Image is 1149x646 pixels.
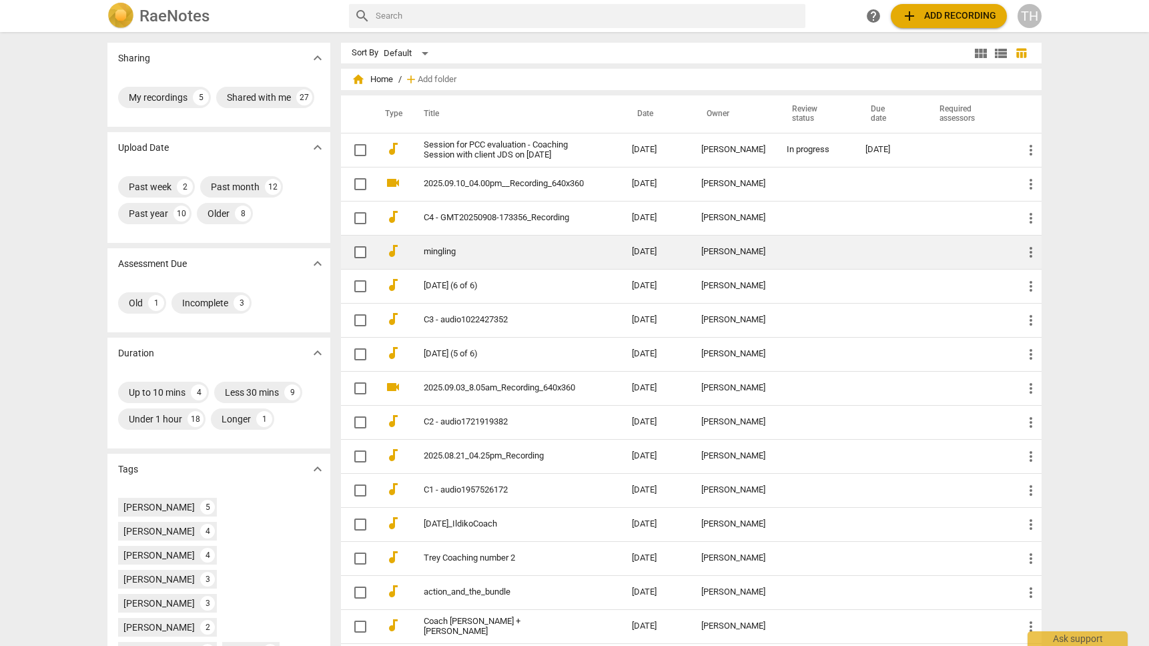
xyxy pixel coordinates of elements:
td: [DATE] [621,133,691,167]
span: help [865,8,881,24]
span: more_vert [1023,346,1039,362]
div: [PERSON_NAME] [701,247,765,257]
a: Help [861,4,885,28]
td: [DATE] [621,201,691,235]
div: [PERSON_NAME] [123,621,195,634]
span: more_vert [1023,244,1039,260]
th: Type [374,95,408,133]
span: more_vert [1023,619,1039,635]
div: [PERSON_NAME] [123,549,195,562]
div: [PERSON_NAME] [701,553,765,563]
span: more_vert [1023,176,1039,192]
div: 5 [193,89,209,105]
div: [PERSON_NAME] [123,501,195,514]
span: videocam [385,379,401,395]
th: Owner [691,95,776,133]
div: 5 [200,500,215,515]
h2: RaeNotes [139,7,210,25]
div: 27 [296,89,312,105]
a: C3 - audio1022427352 [424,315,584,325]
span: more_vert [1023,312,1039,328]
a: Trey Coaching number 2 [424,553,584,563]
button: Show more [308,459,328,479]
button: Table view [1011,43,1031,63]
a: Session for PCC evaluation - Coaching Session with client JDS on [DATE] [424,140,584,160]
a: C4 - GMT20250908-173356_Recording [424,213,584,223]
div: 3 [200,596,215,611]
div: Older [208,207,230,220]
span: expand_more [310,50,326,66]
span: expand_more [310,461,326,477]
div: 1 [256,411,272,427]
button: TH [1018,4,1042,28]
span: expand_more [310,345,326,361]
span: search [354,8,370,24]
span: audiotrack [385,141,401,157]
td: [DATE] [621,575,691,609]
span: more_vert [1023,551,1039,567]
div: Under 1 hour [129,412,182,426]
div: Past week [129,180,171,194]
button: Show more [308,343,328,363]
div: [PERSON_NAME] [701,213,765,223]
div: My recordings [129,91,187,104]
a: LogoRaeNotes [107,3,338,29]
div: Up to 10 mins [129,386,185,399]
span: table_chart [1015,47,1028,59]
th: Review status [776,95,855,133]
th: Date [621,95,691,133]
div: [PERSON_NAME] [701,179,765,189]
span: Home [352,73,393,86]
img: Logo [107,3,134,29]
div: 2 [200,620,215,635]
div: 3 [234,295,250,311]
div: [PERSON_NAME] [701,383,765,393]
div: [PERSON_NAME] [701,587,765,597]
th: Title [408,95,621,133]
button: Tile view [971,43,991,63]
span: videocam [385,175,401,191]
a: 2025.09.10_04.00pm__Recording_640x360 [424,179,584,189]
p: Upload Date [118,141,169,155]
div: 8 [235,206,251,222]
td: [DATE] [621,609,691,643]
span: more_vert [1023,517,1039,533]
div: 12 [265,179,281,195]
div: 4 [200,548,215,563]
span: add [404,73,418,86]
button: List view [991,43,1011,63]
a: [DATE] (5 of 6) [424,349,584,359]
span: more_vert [1023,278,1039,294]
div: 10 [173,206,189,222]
a: action_and_the_bundle [424,587,584,597]
div: In progress [787,145,844,155]
td: [DATE] [621,371,691,405]
span: audiotrack [385,413,401,429]
p: Sharing [118,51,150,65]
span: audiotrack [385,243,401,259]
a: C1 - audio1957526172 [424,485,584,495]
div: [PERSON_NAME] [701,145,765,155]
div: 9 [284,384,300,400]
span: audiotrack [385,277,401,293]
span: more_vert [1023,380,1039,396]
div: [PERSON_NAME] [701,621,765,631]
div: 4 [191,384,207,400]
span: expand_more [310,139,326,155]
span: more_vert [1023,482,1039,499]
td: [DATE] [621,473,691,507]
button: Upload [891,4,1007,28]
td: [DATE] [621,303,691,337]
div: 4 [200,524,215,539]
div: Longer [222,412,251,426]
div: Incomplete [182,296,228,310]
button: Show more [308,254,328,274]
div: Sort By [352,48,378,58]
div: 18 [187,411,204,427]
div: [PERSON_NAME] [701,417,765,427]
input: Search [376,5,800,27]
span: audiotrack [385,583,401,599]
td: [DATE] [621,405,691,439]
td: [DATE] [621,541,691,575]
